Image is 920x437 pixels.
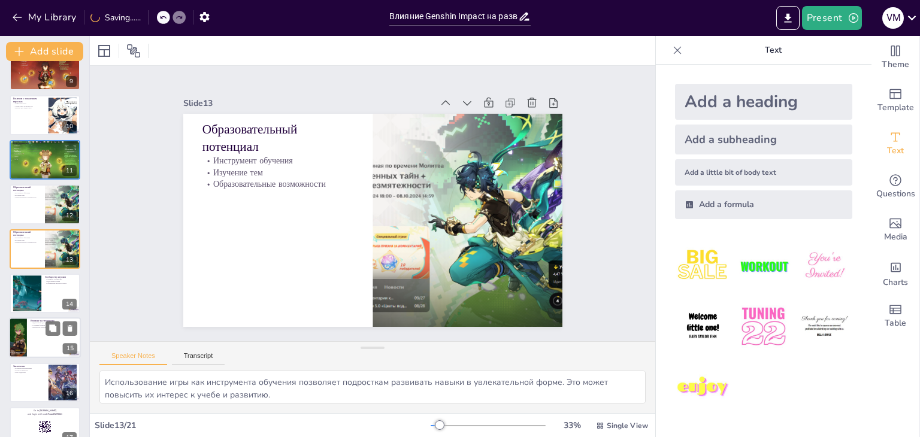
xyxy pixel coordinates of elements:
p: Образовательные возможности [13,241,41,244]
p: Единомышленники [45,280,77,283]
span: Position [126,44,141,58]
span: Table [885,317,906,330]
p: Поддержка интересов [26,145,90,148]
strong: [DOMAIN_NAME] [40,409,57,412]
div: Add a little bit of body text [675,159,852,186]
div: 11 [10,140,80,180]
div: V M [882,7,904,29]
div: Change the overall theme [871,36,919,79]
p: Роль родителей [13,371,45,374]
p: Уникальные возможности [13,104,45,107]
p: Изучение тем [13,239,41,241]
textarea: Использование игры как инструмента обучения позволяет подросткам развивать навыки в увлекательной... [99,371,646,403]
button: My Library [9,8,81,27]
img: 1.jpeg [675,238,731,294]
div: Get real-time input from your audience [871,165,919,208]
input: Insert title [389,8,518,25]
span: Single View [607,421,648,430]
p: Роль родителей [13,142,77,145]
div: Layout [95,41,114,60]
div: 13 [62,254,77,265]
p: Сообщество игроков [45,275,77,279]
p: Заключение [13,364,45,368]
p: Выражение эмоций [31,327,77,329]
div: Add a formula [675,190,852,219]
p: Вдохновение для творчества [31,322,77,324]
div: 9 [66,76,77,87]
div: Add a table [871,295,919,338]
img: 3.jpeg [797,238,852,294]
div: 15 [63,344,77,354]
div: 10 [10,95,80,135]
p: Образовательный потенциал [216,87,371,153]
span: Questions [876,187,915,201]
div: 16 [10,363,80,402]
button: Transcript [172,352,225,365]
span: Text [887,144,904,157]
div: Add a heading [675,84,852,120]
div: 11 [62,165,77,176]
p: Контроль времени [13,369,45,372]
div: Add ready made slides [871,79,919,122]
p: Влияние на творчество [31,319,77,323]
div: Slide 13 / 21 [95,420,431,431]
button: Add slide [6,42,83,61]
button: V M [882,6,904,30]
button: Present [802,6,862,30]
div: 12 [62,210,77,221]
button: Export to PowerPoint [776,6,800,30]
div: 15 [9,318,81,359]
img: 7.jpeg [675,360,731,415]
div: Add text boxes [871,122,919,165]
div: 14 [10,274,80,313]
p: Общение о игре [26,148,90,150]
span: Template [877,101,914,114]
div: 9 [10,51,80,90]
img: 6.jpeg [797,299,852,354]
div: 14 [62,299,77,309]
p: and login with code [13,412,77,416]
p: Образовательные возможности [208,144,359,187]
p: Цифровая эпоха [13,102,45,105]
p: Инструмент обучения [213,120,364,163]
p: Различия с поколением взрослых [13,96,45,103]
img: 5.jpeg [736,299,791,354]
div: Saving...... [90,12,141,23]
button: Speaker Notes [99,352,167,365]
button: Duplicate Slide [46,321,60,336]
p: Установление границ [26,150,90,152]
div: 10 [62,121,77,132]
p: Создание фанарта [31,324,77,327]
p: Go to [13,409,77,412]
p: Вызовы для подростков [13,107,45,109]
div: Add images, graphics, shapes or video [871,208,919,251]
div: Slide 13 [207,60,453,123]
div: 13 [10,229,80,269]
p: Образовательные возможности [13,196,41,199]
p: Text [687,36,860,65]
span: Charts [883,276,908,289]
p: Инструмент обучения [13,192,41,195]
p: Изучение тем [13,195,41,197]
p: Положительное влияние [13,367,45,369]
div: Add charts and graphs [871,251,919,295]
p: Обогащение игрового опыта [45,283,77,285]
p: Образовательный потенциал [13,186,41,192]
span: Media [884,230,907,244]
button: Delete Slide [63,321,77,336]
p: Инструмент обучения [13,236,41,239]
div: 12 [10,184,80,224]
img: 4.jpeg [675,299,731,354]
p: Изучение тем [211,132,362,175]
div: 16 [62,388,77,399]
div: 33 % [558,420,586,431]
img: 2.jpeg [736,238,791,294]
span: Theme [882,58,909,71]
p: Образовательный потенциал [13,230,41,237]
p: Внимание родителей [13,60,77,62]
p: Активное сообщество [45,278,77,280]
div: Add a subheading [675,125,852,154]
